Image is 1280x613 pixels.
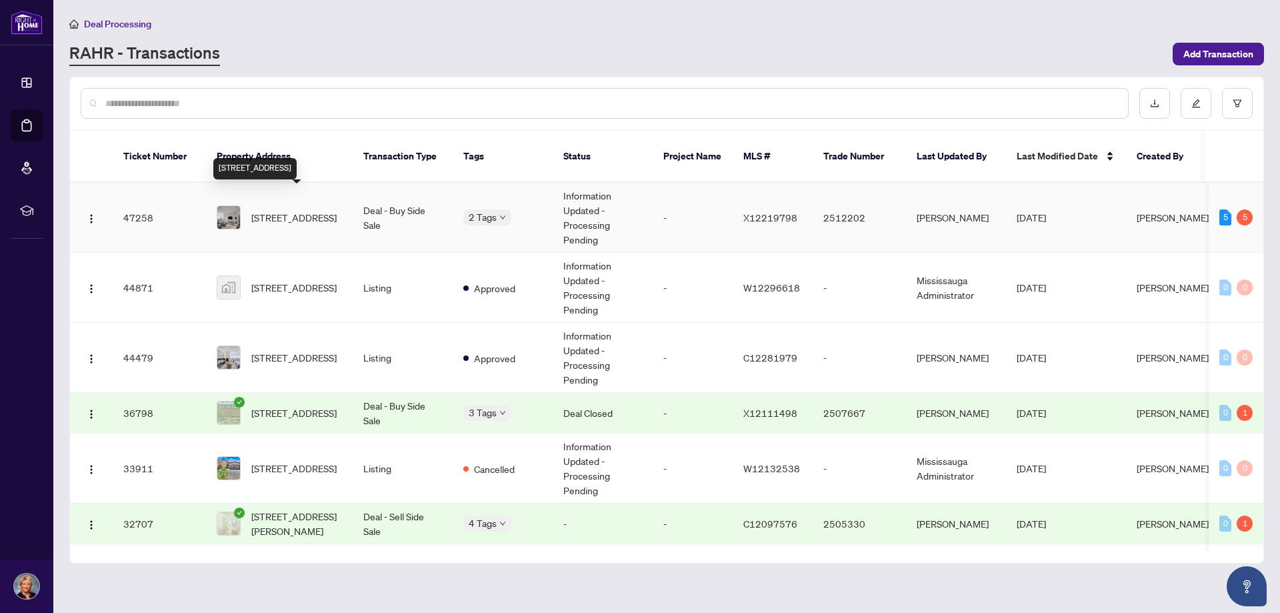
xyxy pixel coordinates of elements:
div: 5 [1219,209,1231,225]
div: 0 [1219,516,1231,532]
td: - [653,434,733,504]
td: - [813,253,906,323]
button: download [1139,88,1170,119]
img: Logo [86,464,97,475]
button: Logo [81,458,102,479]
span: Approved [474,351,515,366]
img: Logo [86,520,97,530]
td: 44479 [113,323,206,393]
th: Transaction Type [353,131,453,183]
span: [PERSON_NAME] [1137,352,1209,364]
span: 2 Tags [469,209,497,225]
button: Add Transaction [1173,43,1264,65]
span: home [69,19,79,29]
span: [PERSON_NAME] [1137,407,1209,419]
td: - [653,393,733,434]
th: MLS # [733,131,813,183]
span: down [499,410,506,416]
div: 0 [1237,460,1253,476]
td: Information Updated - Processing Pending [553,434,653,504]
th: Last Modified Date [1006,131,1126,183]
img: thumbnail-img [217,206,240,229]
span: [STREET_ADDRESS] [251,210,337,225]
span: C12281979 [743,352,797,364]
span: Last Modified Date [1017,149,1098,163]
span: download [1150,99,1159,108]
img: thumbnail-img [217,346,240,369]
span: [PERSON_NAME] [1137,211,1209,223]
td: Deal - Sell Side Sale [353,504,453,544]
span: [STREET_ADDRESS] [251,461,337,476]
div: 1 [1237,516,1253,532]
span: X12111498 [743,407,797,419]
div: 5 [1237,209,1253,225]
td: 2507667 [813,393,906,434]
div: 0 [1237,279,1253,295]
td: 33911 [113,434,206,504]
button: Open asap [1227,566,1267,606]
th: Project Name [653,131,733,183]
td: Information Updated - Processing Pending [553,253,653,323]
img: Profile Icon [14,574,39,599]
span: [DATE] [1017,352,1046,364]
button: Logo [81,513,102,534]
td: Mississauga Administrator [906,253,1006,323]
span: filter [1233,99,1242,108]
th: Trade Number [813,131,906,183]
img: thumbnail-img [217,402,240,424]
span: [PERSON_NAME] [1137,462,1209,474]
span: down [499,520,506,527]
button: Logo [81,347,102,368]
button: edit [1181,88,1211,119]
div: 0 [1219,460,1231,476]
span: [STREET_ADDRESS] [251,406,337,420]
span: Cancelled [474,462,515,476]
td: Information Updated - Processing Pending [553,323,653,393]
td: Deal - Buy Side Sale [353,393,453,434]
img: Logo [86,354,97,364]
td: Mississauga Administrator [906,434,1006,504]
img: thumbnail-img [217,276,240,299]
td: 2512202 [813,183,906,253]
td: - [813,434,906,504]
span: Deal Processing [84,18,151,30]
div: [STREET_ADDRESS] [213,158,297,179]
th: Last Updated By [906,131,1006,183]
td: 44871 [113,253,206,323]
td: Listing [353,253,453,323]
div: 0 [1219,405,1231,421]
th: Ticket Number [113,131,206,183]
td: 2505330 [813,504,906,544]
img: Logo [86,283,97,294]
td: 36798 [113,393,206,434]
span: check-circle [234,397,245,408]
span: [DATE] [1017,518,1046,530]
span: [DATE] [1017,211,1046,223]
img: thumbnail-img [217,512,240,535]
img: Logo [86,213,97,224]
span: [PERSON_NAME] [1137,281,1209,293]
div: 0 [1237,350,1253,366]
td: Listing [353,323,453,393]
span: Approved [474,281,515,295]
span: [STREET_ADDRESS] [251,350,337,365]
div: 0 [1219,279,1231,295]
td: Listing [353,434,453,504]
a: RAHR - Transactions [69,42,220,66]
div: 0 [1219,350,1231,366]
img: thumbnail-img [217,457,240,480]
span: W12132538 [743,462,800,474]
td: - [653,183,733,253]
span: W12296618 [743,281,800,293]
span: [DATE] [1017,407,1046,419]
button: Logo [81,277,102,298]
td: - [653,504,733,544]
span: check-circle [234,508,245,518]
button: Logo [81,207,102,228]
td: Deal - Buy Side Sale [353,183,453,253]
td: 32707 [113,504,206,544]
td: - [553,504,653,544]
button: Logo [81,402,102,424]
span: [DATE] [1017,462,1046,474]
th: Created By [1126,131,1206,183]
